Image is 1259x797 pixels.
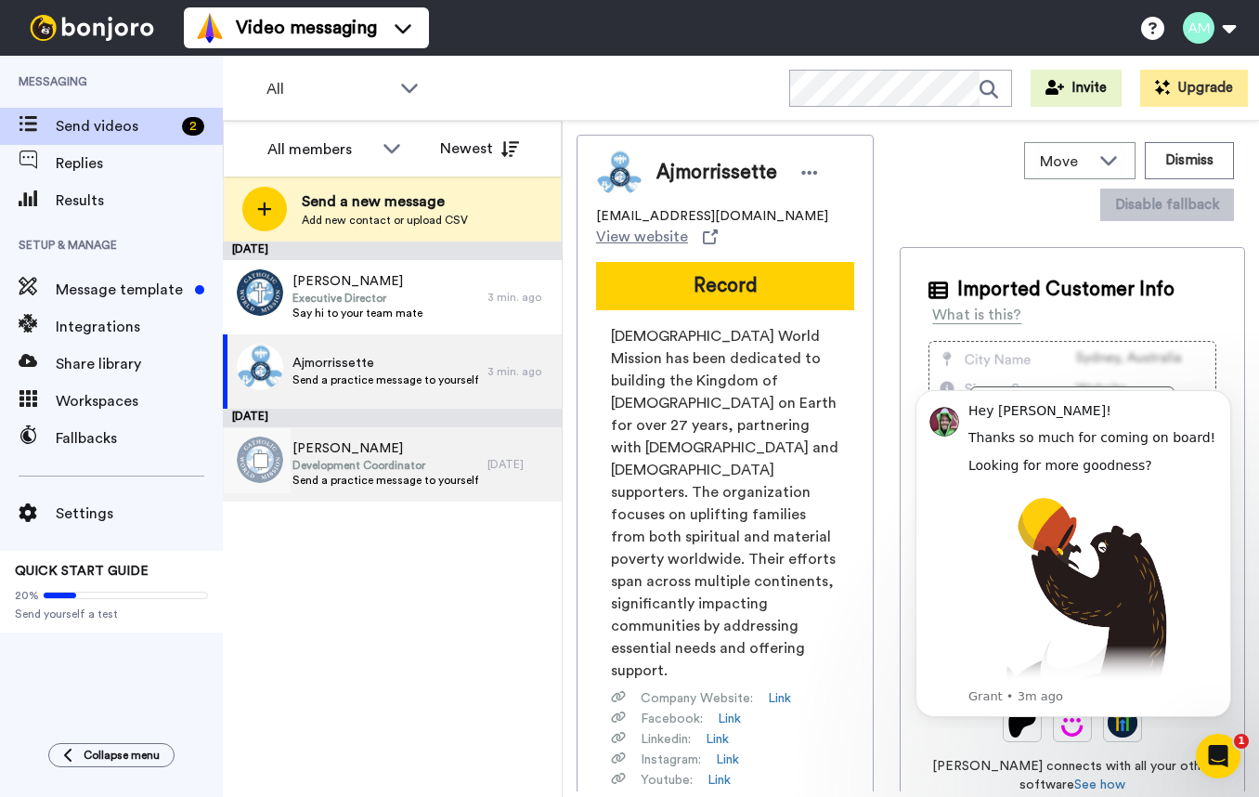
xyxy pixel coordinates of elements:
div: [DATE] [223,409,562,427]
span: 1 [1234,734,1249,749]
div: [DATE] [223,242,562,260]
span: Results [56,189,223,212]
span: Send a new message [302,190,468,213]
iframe: Intercom live chat [1196,734,1240,778]
span: Send a practice message to yourself [292,473,478,488]
div: 2 [182,117,204,136]
button: Collapse menu [48,743,175,767]
div: What is this? [932,304,1021,326]
span: Collapse menu [84,748,160,763]
a: Link [768,689,791,708]
span: Company Website : [641,689,753,708]
div: 3 min. ago [487,364,552,379]
a: Link [718,710,741,728]
span: All [266,78,391,100]
span: Instagram : [641,751,701,769]
span: Share library [56,353,223,375]
img: 6c0d6589-2182-4b50-8d19-aa3a8768bac8.jpg [237,344,283,390]
span: Executive Director [292,291,422,306]
span: Send a practice message to yourself [292,372,478,387]
span: Ajmorrissette [656,159,777,187]
span: [EMAIL_ADDRESS][DOMAIN_NAME] [596,207,828,226]
span: Fallbacks [56,427,223,450]
iframe: Intercom notifications message [888,373,1259,728]
span: Add new contact or upload CSV [302,213,468,228]
img: bj-logo-header-white.svg [22,15,162,41]
a: Link [706,730,729,749]
img: vm-color.svg [195,13,225,43]
span: Development Coordinator [292,458,478,473]
span: Workspaces [56,390,223,412]
span: [PERSON_NAME] [292,439,478,458]
span: Youtube : [641,771,693,790]
span: Send videos [56,115,175,137]
button: Upgrade [1140,70,1248,107]
button: Record [596,262,854,310]
a: See how [1074,778,1125,791]
span: Send yourself a test [15,607,208,621]
span: Facebook : [641,710,703,728]
button: Dismiss [1145,142,1234,179]
a: View website [596,226,718,248]
span: [DEMOGRAPHIC_DATA] World Mission has been dedicated to building the Kingdom of [DEMOGRAPHIC_DATA]... [611,325,839,682]
span: Settings [56,503,223,525]
span: Message template [56,279,188,301]
div: 3 min. ago [487,290,552,305]
span: Replies [56,152,223,175]
button: Newest [426,130,533,167]
div: All members [267,138,373,161]
span: Video messaging [236,15,377,41]
img: 237a426b-037e-44e9-b20a-ee0d821f112a.jpg [237,269,283,316]
a: Link [707,771,731,790]
span: Say hi to your team mate [292,306,422,320]
div: [DATE] [487,457,552,472]
span: QUICK START GUIDE [15,565,149,578]
span: 20% [15,588,39,603]
span: [PERSON_NAME] [292,272,422,291]
img: Image of Ajmorrissette [596,150,642,196]
span: Linkedin : [641,730,691,749]
span: View website [596,226,688,248]
button: Invite [1031,70,1122,107]
span: Ajmorrissette [292,354,478,372]
span: Move [1040,150,1090,173]
span: [PERSON_NAME] connects with all your other software [928,757,1216,794]
a: Link [716,751,739,769]
span: Integrations [56,316,223,338]
button: Disable fallback [1100,189,1234,221]
span: Imported Customer Info [957,276,1175,304]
